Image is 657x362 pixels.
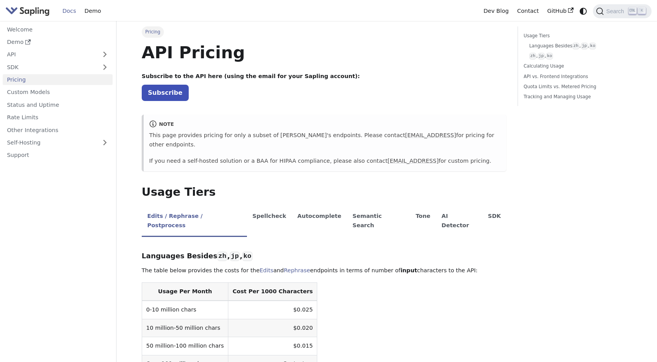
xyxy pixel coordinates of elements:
button: Expand sidebar category 'API' [97,49,113,60]
th: Usage Per Month [142,283,228,301]
a: Sapling.ai [5,5,52,17]
p: The table below provides the costs for the and endpoints in terms of number of characters to the ... [142,266,507,275]
a: GitHub [543,5,577,17]
p: If you need a self-hosted solution or a BAA for HIPAA compliance, please also contact for custom ... [149,157,501,166]
a: Docs [58,5,80,17]
code: ko [242,252,252,261]
a: Rate Limits [3,112,113,123]
a: Tracking and Managing Usage [524,93,629,101]
button: Search (Ctrl+K) [593,4,651,18]
a: Support [3,150,113,161]
span: Search [604,8,629,14]
a: Custom Models [3,87,113,98]
kbd: K [638,7,646,14]
td: 10 million-50 million chars [142,319,228,337]
a: Demo [80,5,105,17]
strong: input [400,267,417,273]
button: Expand sidebar category 'SDK' [97,61,113,73]
a: Calculating Usage [524,63,629,70]
td: 50 million-100 million chars [142,337,228,355]
code: jp [581,43,588,49]
code: ko [546,53,553,59]
code: zh [572,43,579,49]
li: Semantic Search [347,206,410,237]
h2: Usage Tiers [142,185,507,199]
a: API vs. Frontend Integrations [524,73,629,80]
code: ko [589,43,596,49]
a: Rephrase [284,267,310,273]
a: Dev Blog [479,5,513,17]
div: note [149,120,501,129]
p: This page provides pricing for only a subset of [PERSON_NAME]'s endpoints. Please contact for pri... [149,131,501,150]
code: jp [230,252,240,261]
a: Subscribe [142,85,189,101]
a: Self-Hosting [3,137,113,148]
span: Pricing [142,26,164,37]
a: [EMAIL_ADDRESS] [405,132,456,138]
a: Contact [513,5,543,17]
li: Tone [410,206,436,237]
a: Other Integrations [3,124,113,136]
a: Languages Besideszh,jp,ko [529,42,626,50]
code: jp [538,53,545,59]
a: Status and Uptime [3,99,113,110]
h1: API Pricing [142,42,507,63]
a: [EMAIL_ADDRESS] [388,158,438,164]
td: $0.020 [228,319,317,337]
li: AI Detector [436,206,483,237]
a: Pricing [3,74,113,85]
a: API [3,49,97,60]
li: Autocomplete [292,206,347,237]
code: zh [529,53,536,59]
a: Quota Limits vs. Metered Pricing [524,83,629,90]
a: Edits [260,267,273,273]
a: Usage Tiers [524,32,629,40]
nav: Breadcrumbs [142,26,507,37]
td: $0.025 [228,301,317,319]
button: Switch between dark and light mode (currently system mode) [578,5,589,17]
strong: Subscribe to the API here (using the email for your Sapling account): [142,73,360,79]
li: SDK [482,206,506,237]
li: Edits / Rephrase / Postprocess [142,206,247,237]
a: Welcome [3,24,113,35]
img: Sapling.ai [5,5,50,17]
a: SDK [3,61,97,73]
td: 0-10 million chars [142,301,228,319]
th: Cost Per 1000 Characters [228,283,317,301]
h3: Languages Besides , , [142,252,507,261]
code: zh [217,252,227,261]
li: Spellcheck [247,206,292,237]
a: zh,jp,ko [529,52,626,60]
a: Demo [3,37,113,48]
td: $0.015 [228,337,317,355]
